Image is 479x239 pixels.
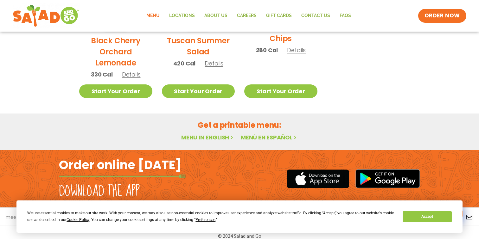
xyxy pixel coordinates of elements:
span: 280 Cal [256,46,278,54]
a: Careers [232,9,261,23]
a: Start Your Order [79,84,152,98]
img: google_play [355,169,420,188]
h2: Order online [DATE] [59,157,182,173]
span: ORDER NOW [425,12,460,20]
span: Details [287,46,306,54]
a: GIFT CARDS [261,9,297,23]
h2: Download the app [59,182,140,200]
a: About Us [200,9,232,23]
a: Start Your Order [162,84,235,98]
a: Start Your Order [244,84,317,98]
span: Preferences [195,218,215,222]
div: We use essential cookies to make our site work. With your consent, we may also use non-essential ... [27,210,395,223]
div: Cookie Consent Prompt [16,200,463,233]
h2: Get a printable menu: [74,120,405,131]
span: 420 Cal [173,59,196,68]
span: Details [205,59,223,67]
img: fork [59,175,186,178]
a: Locations [164,9,200,23]
span: 330 Cal [91,70,113,79]
a: Contact Us [297,9,335,23]
img: appstore [287,169,349,189]
a: Menú en español [241,133,298,141]
a: Menu in English [181,133,234,141]
h2: Tuscan Summer Salad [162,35,235,57]
a: ORDER NOW [418,9,466,23]
nav: Menu [142,9,356,23]
a: FAQs [335,9,356,23]
h2: Black Cherry Orchard Lemonade [79,35,152,68]
img: new-SAG-logo-768×292 [13,3,80,28]
span: Details [122,70,141,78]
button: Accept [403,211,451,222]
span: Cookie Policy [67,218,89,222]
a: Menu [142,9,164,23]
a: meet chef [PERSON_NAME] [6,215,66,219]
